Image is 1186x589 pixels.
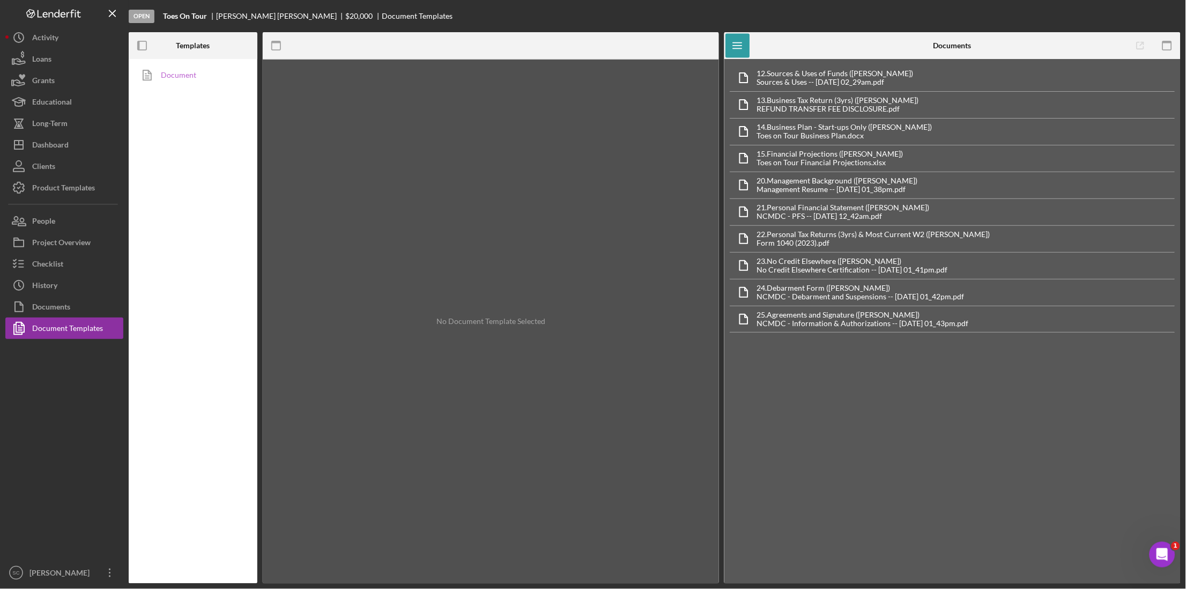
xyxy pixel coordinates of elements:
div: Educational [32,91,72,115]
div: No Document Template Selected [263,60,719,584]
a: Document [134,64,247,86]
b: Toes On Tour [163,12,207,20]
b: Documents [933,41,972,50]
div: Toes on Tour Business Plan.docx [757,131,932,140]
div: Checklist [32,253,63,277]
div: 21. Personal Financial Statement ([PERSON_NAME]) [757,203,930,212]
iframe: Intercom live chat [1150,542,1175,568]
div: Toes on Tour Financial Projections.xlsx [757,158,903,167]
div: 15. Financial Projections ([PERSON_NAME]) [757,150,903,158]
div: 20. Management Background ([PERSON_NAME]) [757,176,918,185]
div: 25. Agreements and Signature ([PERSON_NAME]) [757,311,969,319]
div: 13. Business Tax Return (3yrs) ([PERSON_NAME]) [757,96,919,105]
button: Grants [5,70,123,91]
button: Activity [5,27,123,48]
div: No Credit Elsewhere Certification -- [DATE] 01_41pm.pdf [757,266,948,274]
div: Grants [32,70,55,94]
div: 23. No Credit Elsewhere ([PERSON_NAME]) [757,257,948,266]
button: Checklist [5,253,123,275]
div: Open [129,10,154,23]
button: Dashboard [5,134,123,156]
button: History [5,275,123,296]
div: People [32,210,55,234]
div: Documents [32,296,70,320]
button: People [5,210,123,232]
button: Product Templates [5,177,123,198]
div: 12. Sources & Uses of Funds ([PERSON_NAME]) [757,69,914,78]
button: Document Templates [5,318,123,339]
button: Project Overview [5,232,123,253]
div: Document Templates [382,12,453,20]
div: NCMDC - Debarment and Suspensions -- [DATE] 01_42pm.pdf [757,292,965,301]
div: Long-Term [32,113,68,137]
b: Templates [176,41,210,50]
div: Project Overview [32,232,91,256]
div: 14. Business Plan - Start-ups Only ([PERSON_NAME]) [757,123,932,131]
div: Dashboard [32,134,69,158]
div: Product Templates [32,177,95,201]
div: REFUND TRANSFER FEE DISCLOSURE.pdf [757,105,919,113]
div: Form 1040 (2023).pdf [757,239,990,247]
button: Documents [5,296,123,318]
button: Long-Term [5,113,123,134]
div: Document Templates [32,318,103,342]
div: NCMDC - PFS -- [DATE] 12_42am.pdf [757,212,930,220]
div: [PERSON_NAME] [27,562,97,586]
div: Loans [32,48,51,72]
div: History [32,275,57,299]
div: 22. Personal Tax Returns (3yrs) & Most Current W2 ([PERSON_NAME]) [757,230,990,239]
button: Loans [5,48,123,70]
div: Clients [32,156,55,180]
div: [PERSON_NAME] [PERSON_NAME] [216,12,346,20]
div: NCMDC - Information & Authorizations -- [DATE] 01_43pm.pdf [757,319,969,328]
div: Activity [32,27,58,51]
span: 1 [1172,542,1180,550]
div: Management Resume -- [DATE] 01_38pm.pdf [757,185,918,194]
span: $20,000 [346,11,373,20]
button: Educational [5,91,123,113]
button: Clients [5,156,123,177]
div: 24. Debarment Form ([PERSON_NAME]) [757,284,965,292]
div: Sources & Uses -- [DATE] 02_29am.pdf [757,78,914,86]
text: SC [12,570,19,576]
button: SC[PERSON_NAME] [5,562,123,584]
